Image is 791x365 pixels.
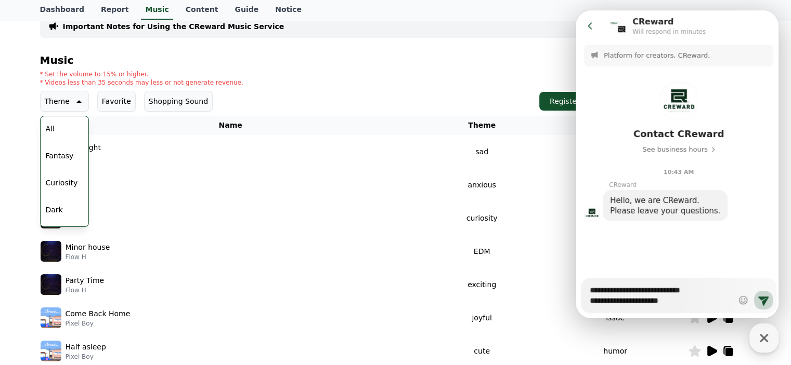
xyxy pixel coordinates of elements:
[40,116,421,135] th: Name
[421,301,543,334] td: joyful
[543,135,688,168] td: story
[40,78,243,87] p: * Videos less than 35 seconds may less or not generate revenue.
[42,198,67,221] button: Dark
[40,70,243,78] p: * Set the volume to 15% or higher.
[576,10,779,318] iframe: Channel chat
[41,274,61,295] img: music
[66,142,101,153] p: Sad Night
[66,253,110,261] p: Flow H
[421,201,543,235] td: curiosity
[66,275,105,286] p: Party Time
[421,168,543,201] td: anxious
[66,319,131,328] p: Pixel Boy
[97,91,136,112] button: Favorite
[543,268,688,301] td: issue
[543,168,688,201] td: mystery
[421,235,543,268] td: EDM
[40,55,751,66] h4: Music
[66,342,106,353] p: Half asleep
[66,286,105,294] p: Flow H
[144,91,213,112] button: Shopping Sound
[543,235,688,268] td: issue
[421,135,543,168] td: sad
[45,94,70,109] p: Theme
[421,268,543,301] td: exciting
[543,201,688,235] td: humor
[543,116,688,135] th: Category
[41,307,61,328] img: music
[40,91,89,112] button: Theme
[543,301,688,334] td: issue
[41,341,61,361] img: music
[41,241,61,262] img: music
[66,242,110,253] p: Minor house
[42,171,82,194] button: Curiosity
[539,92,623,111] button: Register Channel
[42,144,78,167] button: Fantasy
[66,308,131,319] p: Come Back Home
[42,117,59,140] button: All
[66,353,106,361] p: Pixel Boy
[421,116,543,135] th: Theme
[63,21,284,32] a: Important Notes for Using the CReward Music Service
